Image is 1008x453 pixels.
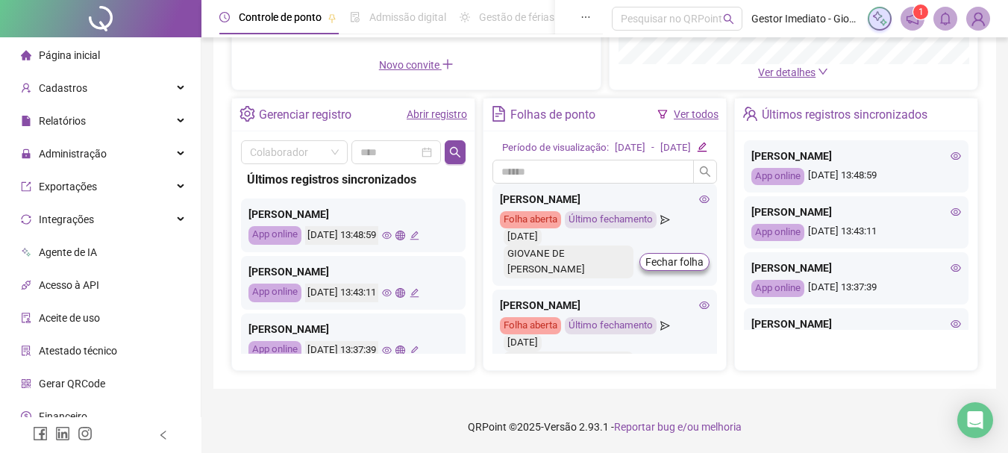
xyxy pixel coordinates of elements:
div: [DATE] [660,140,691,156]
span: Integrações [39,213,94,225]
div: [PERSON_NAME] [248,321,458,337]
span: plus [442,58,454,70]
span: down [818,66,828,77]
div: [PERSON_NAME] [751,316,961,332]
span: team [742,106,758,122]
span: eye [951,151,961,161]
span: setting [240,106,255,122]
div: [DATE] 13:48:59 [305,226,378,245]
span: eye [382,231,392,240]
div: App online [751,224,804,241]
span: Financeiro [39,410,87,422]
div: [PERSON_NAME] [500,297,710,313]
span: Exportações [39,181,97,193]
span: Gerar QRCode [39,378,105,390]
span: global [395,231,405,240]
button: Fechar folha [639,253,710,271]
span: api [21,280,31,290]
span: user-add [21,83,31,93]
div: [PERSON_NAME] [248,263,458,280]
div: Folha aberta [500,211,561,228]
div: [DATE] 13:43:11 [751,224,961,241]
span: linkedin [55,426,70,441]
span: export [21,181,31,192]
span: global [395,288,405,298]
span: edit [697,142,707,151]
div: Folha aberta [500,317,561,334]
span: edit [410,231,419,240]
div: GIOVANE DE [PERSON_NAME] [504,246,633,278]
span: file [21,116,31,126]
div: [PERSON_NAME] [751,148,961,164]
span: eye [699,194,710,204]
span: ellipsis [580,12,591,22]
div: [PERSON_NAME] [248,206,458,222]
span: bell [939,12,952,25]
div: [DATE] [504,334,542,352]
span: send [660,211,670,228]
div: App online [751,280,804,297]
span: left [158,430,169,440]
span: Controle de ponto [239,11,322,23]
div: [PERSON_NAME] [751,260,961,276]
span: sync [21,214,31,225]
div: Período de visualização: [502,140,609,156]
span: dollar [21,411,31,422]
span: eye [699,300,710,310]
div: Últimos registros sincronizados [762,102,927,128]
span: send [660,317,670,334]
span: instagram [78,426,93,441]
span: pushpin [328,13,336,22]
a: Ver detalhes down [758,66,828,78]
footer: QRPoint © 2025 - 2.93.1 - [201,401,1008,453]
span: Administração [39,148,107,160]
div: [DATE] 13:48:59 [751,168,961,185]
span: edit [410,346,419,355]
span: Página inicial [39,49,100,61]
span: qrcode [21,378,31,389]
span: lock [21,149,31,159]
div: [DATE] 13:43:11 [305,284,378,302]
div: Últimos registros sincronizados [247,170,460,189]
span: eye [382,346,392,355]
span: eye [951,207,961,217]
div: - [651,140,654,156]
span: file-done [350,12,360,22]
span: eye [951,263,961,273]
div: App online [751,168,804,185]
span: facebook [33,426,48,441]
div: Último fechamento [565,211,657,228]
span: global [395,346,405,355]
div: App online [248,341,301,360]
span: Novo convite [379,59,454,71]
span: sun [460,12,470,22]
span: Gestão de férias [479,11,554,23]
span: file-text [491,106,507,122]
span: filter [657,109,668,119]
a: Abrir registro [407,108,467,120]
span: Fechar folha [645,254,704,270]
div: [DATE] [504,228,542,246]
span: home [21,50,31,60]
span: Gestor Imediato - Giovane de [PERSON_NAME] [751,10,859,27]
div: App online [248,226,301,245]
div: Gerenciar registro [259,102,351,128]
span: Agente de IA [39,246,97,258]
div: App online [248,284,301,302]
span: Versão [544,421,577,433]
span: audit [21,313,31,323]
div: [DATE] 13:37:39 [751,280,961,297]
span: edit [410,288,419,298]
span: clock-circle [219,12,230,22]
img: 36673 [967,7,989,30]
div: [PERSON_NAME] [500,191,710,207]
span: eye [382,288,392,298]
div: Open Intercom Messenger [957,402,993,438]
span: Atestado técnico [39,345,117,357]
span: eye [951,319,961,329]
span: Ver detalhes [758,66,816,78]
div: [DATE] [615,140,645,156]
sup: 1 [913,4,928,19]
span: Cadastros [39,82,87,94]
span: Acesso à API [39,279,99,291]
